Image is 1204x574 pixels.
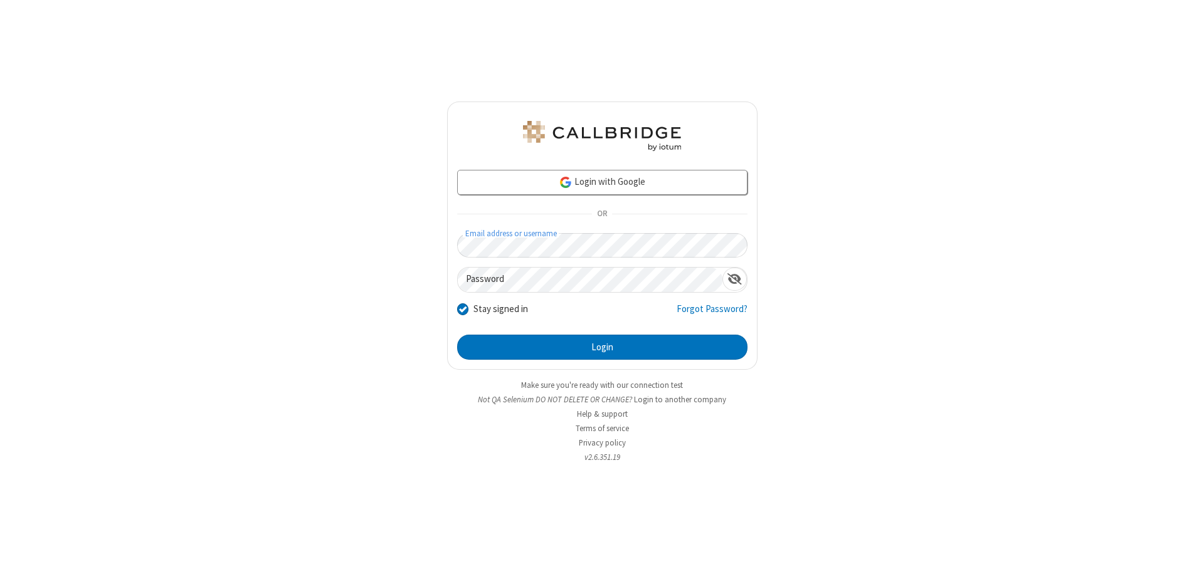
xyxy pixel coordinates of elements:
button: Login to another company [634,394,726,405]
div: Show password [722,268,747,291]
a: Help & support [577,409,628,419]
a: Forgot Password? [677,302,747,326]
a: Privacy policy [579,437,626,448]
input: Password [458,268,722,292]
a: Make sure you're ready with our connection test [521,380,683,390]
img: google-icon.png [559,175,573,189]
a: Login with Google [457,170,747,195]
a: Terms of service [576,423,629,434]
img: QA Selenium DO NOT DELETE OR CHANGE [520,121,684,151]
label: Stay signed in [473,302,528,316]
span: OR [592,206,612,223]
li: v2.6.351.19 [447,451,758,463]
input: Email address or username [457,233,747,258]
button: Login [457,335,747,360]
li: Not QA Selenium DO NOT DELETE OR CHANGE? [447,394,758,405]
